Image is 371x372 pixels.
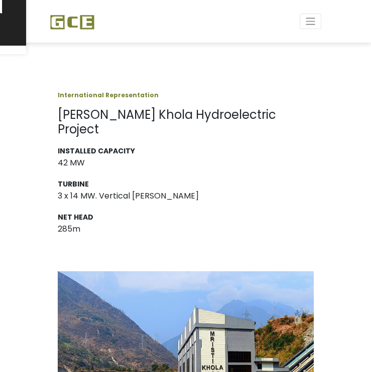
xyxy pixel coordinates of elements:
[58,213,314,222] h3: NET HEAD
[58,180,314,189] h3: TURBINE
[58,147,314,155] h3: INSTALLED CAPACITY
[58,158,314,167] h3: 42 MW
[58,91,314,100] p: International Representation
[58,191,314,201] h3: 3 x 14 MW. Vertical [PERSON_NAME]
[58,224,314,234] h3: 285m
[300,14,321,29] button: Toggle navigation
[50,15,94,30] img: GCE Group
[58,108,314,137] h1: [PERSON_NAME] Khola Hydroelectric Project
